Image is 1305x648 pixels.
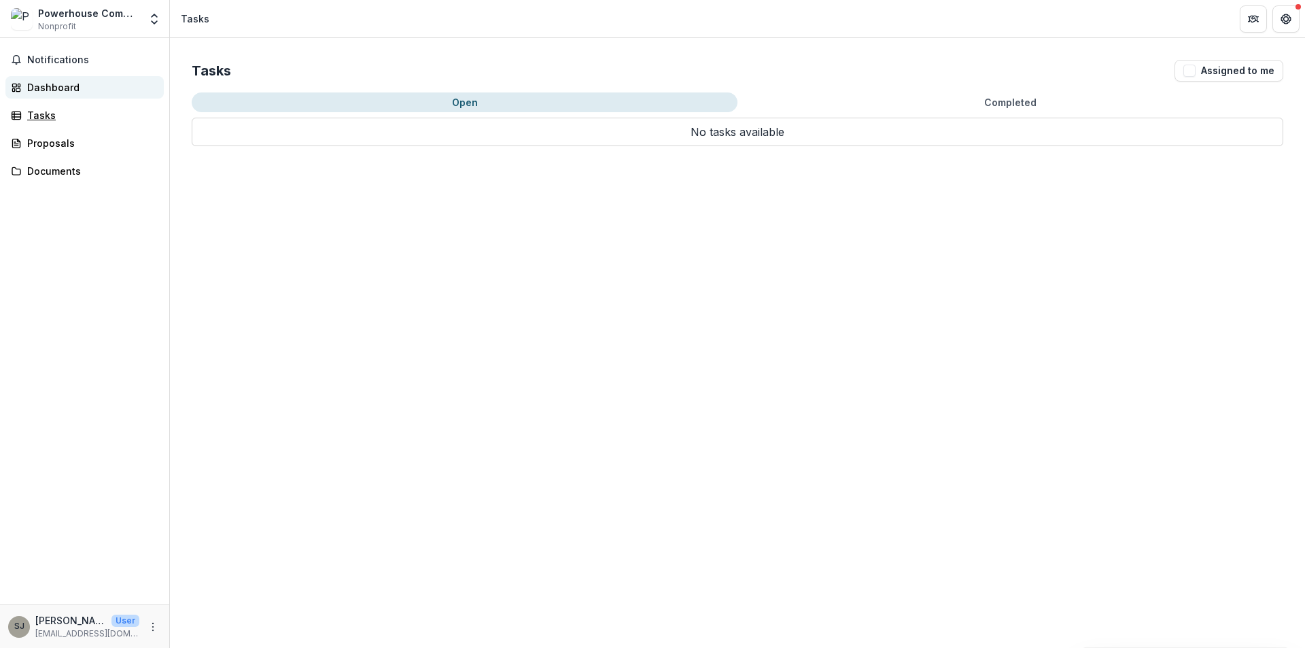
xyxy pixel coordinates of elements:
p: No tasks available [192,118,1283,146]
span: Notifications [27,54,158,66]
button: Completed [737,92,1283,112]
button: Open entity switcher [145,5,164,33]
a: Dashboard [5,76,164,99]
button: Notifications [5,49,164,71]
p: [PERSON_NAME] [35,613,106,628]
div: Documents [27,164,153,178]
div: Tasks [27,108,153,122]
p: [EMAIL_ADDRESS][DOMAIN_NAME] [35,628,139,640]
h2: Tasks [192,63,231,79]
div: Dashboard [27,80,153,95]
nav: breadcrumb [175,9,215,29]
button: Assigned to me [1174,60,1283,82]
button: Get Help [1272,5,1300,33]
img: Powerhouse Community Development Corporation [11,8,33,30]
button: More [145,619,161,635]
a: Documents [5,160,164,182]
div: Tasks [181,12,209,26]
div: Stefan Jackson [14,622,24,631]
button: Open [192,92,737,112]
button: Partners [1240,5,1267,33]
div: Powerhouse Community Development Corporation [38,6,139,20]
a: Tasks [5,104,164,126]
div: Proposals [27,136,153,150]
p: User [111,615,139,627]
a: Proposals [5,132,164,154]
span: Nonprofit [38,20,76,33]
